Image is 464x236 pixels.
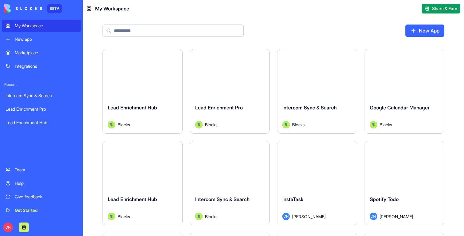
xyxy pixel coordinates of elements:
[205,213,218,220] span: Blocks
[47,4,62,13] div: BETA
[15,36,77,42] div: New app
[365,49,445,134] a: Google Calendar ManagerAvatarBlocks
[108,213,115,220] img: Avatar
[277,141,357,226] a: InstaTaskDN[PERSON_NAME]
[195,121,203,128] img: Avatar
[2,191,81,203] a: Give feedback
[2,164,81,176] a: Team
[4,4,42,13] img: logo
[4,4,62,13] a: BETA
[118,121,130,128] span: Blocks
[292,121,305,128] span: Blocks
[195,105,243,111] span: Lead Enrichment Pro
[292,213,326,220] span: [PERSON_NAME]
[370,121,377,128] img: Avatar
[282,105,337,111] span: Intercom Sync & Search
[380,213,413,220] span: [PERSON_NAME]
[108,196,157,202] span: Lead Enrichment Hub
[370,213,377,220] span: DN
[2,33,81,45] a: New app
[380,121,392,128] span: Blocks
[118,213,130,220] span: Blocks
[108,121,115,128] img: Avatar
[365,141,445,226] a: Spotify TodoDN[PERSON_NAME]
[102,49,183,134] a: Lead Enrichment HubAvatarBlocks
[422,4,460,13] button: Share & Earn
[108,105,157,111] span: Lead Enrichment Hub
[15,167,77,173] div: Team
[3,223,13,232] span: DN
[95,5,129,12] span: My Workspace
[195,196,249,202] span: Intercom Sync & Search
[6,120,77,126] div: Lead Enrichment Hub
[15,63,77,69] div: Integrations
[102,141,183,226] a: Lead Enrichment HubAvatarBlocks
[190,141,270,226] a: Intercom Sync & SearchAvatarBlocks
[277,49,357,134] a: Intercom Sync & SearchAvatarBlocks
[405,25,444,37] a: New App
[2,20,81,32] a: My Workspace
[282,121,290,128] img: Avatar
[6,106,77,112] div: Lead Enrichment Pro
[282,196,304,202] span: InstaTask
[2,82,81,87] span: Recent
[2,116,81,129] a: Lead Enrichment Hub
[2,89,81,102] a: Intercom Sync & Search
[15,23,77,29] div: My Workspace
[2,204,81,216] a: Get Started
[15,194,77,200] div: Give feedback
[370,105,430,111] span: Google Calendar Manager
[2,60,81,72] a: Integrations
[2,103,81,115] a: Lead Enrichment Pro
[15,50,77,56] div: Marketplace
[15,207,77,213] div: Get Started
[432,6,457,12] span: Share & Earn
[2,47,81,59] a: Marketplace
[190,49,270,134] a: Lead Enrichment ProAvatarBlocks
[195,213,203,220] img: Avatar
[6,93,77,99] div: Intercom Sync & Search
[282,213,290,220] span: DN
[15,180,77,186] div: Help
[370,196,399,202] span: Spotify Todo
[205,121,218,128] span: Blocks
[2,177,81,189] a: Help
